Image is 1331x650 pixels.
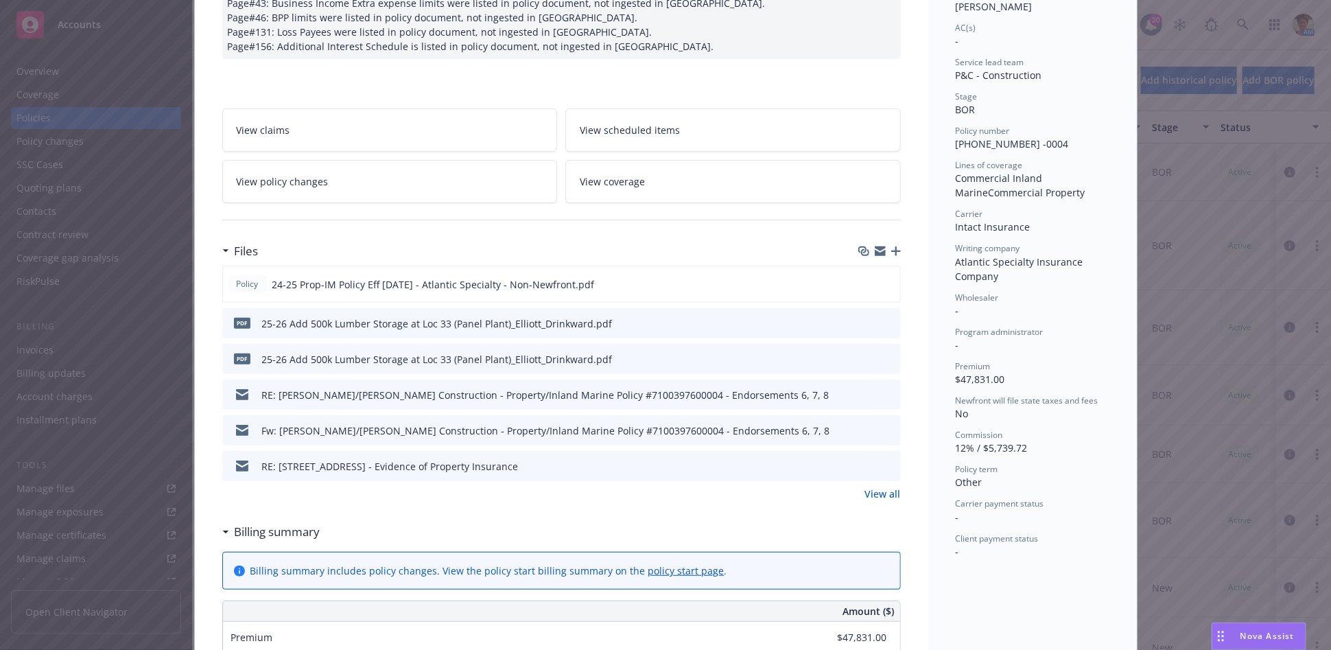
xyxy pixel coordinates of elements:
[883,388,895,402] button: preview file
[250,564,727,578] div: Billing summary includes policy changes. View the policy start billing summary on the .
[956,103,976,116] span: BOR
[883,352,895,367] button: preview file
[956,22,976,34] span: AC(s)
[956,255,1086,283] span: Atlantic Specialty Insurance Company
[234,318,250,328] span: pdf
[956,476,982,489] span: Other
[956,533,1039,544] span: Client payment status
[1240,630,1295,642] span: Nova Assist
[956,137,1069,150] span: [PHONE_NUMBER] -0004
[956,159,1023,171] span: Lines of coverage
[956,545,959,558] span: -
[956,511,959,524] span: -
[222,108,558,152] a: View claims
[956,91,978,102] span: Stage
[883,423,895,438] button: preview file
[956,373,1005,386] span: $47,831.00
[1212,623,1229,649] div: Drag to move
[235,523,320,541] h3: Billing summary
[883,316,895,331] button: preview file
[222,242,259,260] div: Files
[565,160,901,203] a: View coverage
[882,277,895,292] button: preview file
[262,459,519,474] div: RE: [STREET_ADDRESS] - Evidence of Property Insurance
[956,34,959,47] span: -
[648,564,725,577] a: policy start page
[860,277,871,292] button: download file
[861,388,872,402] button: download file
[956,69,1042,82] span: P&C - Construction
[956,407,969,420] span: No
[861,316,872,331] button: download file
[843,604,895,618] span: Amount ($)
[956,220,1030,233] span: Intact Insurance
[956,360,991,372] span: Premium
[580,174,645,189] span: View coverage
[865,487,901,501] a: View all
[262,316,613,331] div: 25-26 Add 500k Lumber Storage at Loc 33 (Panel Plant)_Elliott_Drinkward.pdf
[956,304,959,317] span: -
[956,395,1098,406] span: Newfront will file state taxes and fees
[956,441,1028,454] span: 12% / $5,739.72
[1212,623,1306,650] button: Nova Assist
[956,172,1046,199] span: Commercial Inland Marine
[956,326,1044,338] span: Program administrator
[237,123,290,137] span: View claims
[956,463,998,475] span: Policy term
[231,631,273,644] span: Premium
[956,498,1044,509] span: Carrier payment status
[262,423,830,438] div: Fw: [PERSON_NAME]/[PERSON_NAME] Construction - Property/Inland Marine Policy #7100397600004 - End...
[234,278,261,290] span: Policy
[956,56,1024,68] span: Service lead team
[806,627,895,648] input: 0.00
[262,388,829,402] div: RE: [PERSON_NAME]/[PERSON_NAME] Construction - Property/Inland Marine Policy #7100397600004 - End...
[222,160,558,203] a: View policy changes
[861,352,872,367] button: download file
[234,353,250,364] span: pdf
[956,292,999,303] span: Wholesaler
[861,423,872,438] button: download file
[956,125,1010,137] span: Policy number
[565,108,901,152] a: View scheduled items
[956,338,959,351] span: -
[235,242,259,260] h3: Files
[883,459,895,474] button: preview file
[956,242,1020,254] span: Writing company
[580,123,680,137] span: View scheduled items
[222,523,320,541] div: Billing summary
[861,459,872,474] button: download file
[272,277,595,292] span: 24-25 Prop-IM Policy Eff [DATE] - Atlantic Specialty - Non-Newfront.pdf
[237,174,329,189] span: View policy changes
[956,429,1003,441] span: Commission
[262,352,613,367] div: 25-26 Add 500k Lumber Storage at Loc 33 (Panel Plant)_Elliott_Drinkward.pdf
[956,208,983,220] span: Carrier
[989,186,1085,199] span: Commercial Property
